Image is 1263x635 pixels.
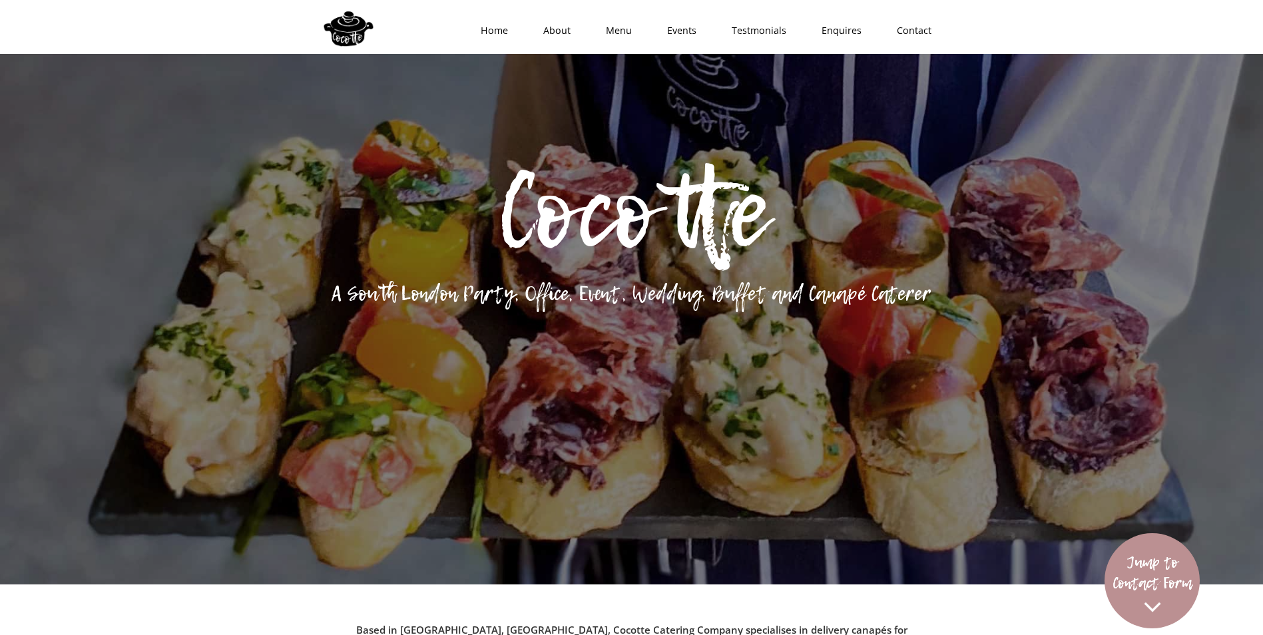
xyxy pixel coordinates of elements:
a: Testmonials [710,11,800,51]
a: Enquires [800,11,875,51]
a: Menu [584,11,645,51]
a: Events [645,11,710,51]
a: Contact [875,11,945,51]
a: About [521,11,584,51]
a: Home [459,11,521,51]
